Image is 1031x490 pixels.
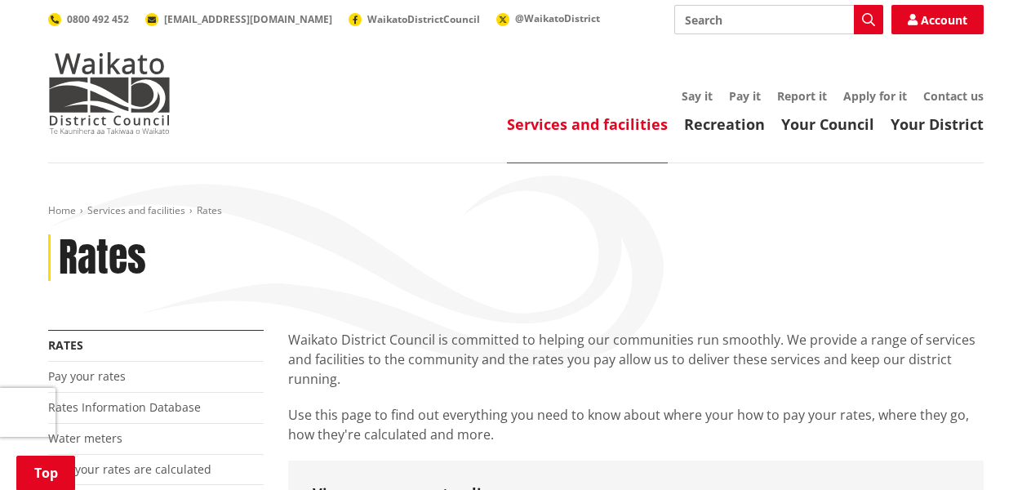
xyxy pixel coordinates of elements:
span: [EMAIL_ADDRESS][DOMAIN_NAME] [164,12,332,26]
span: @WaikatoDistrict [515,11,600,25]
a: Water meters [48,430,122,446]
a: How your rates are calculated [48,461,211,477]
a: Recreation [684,114,765,134]
a: Say it [682,88,713,104]
a: Services and facilities [87,203,185,217]
nav: breadcrumb [48,204,984,218]
a: Contact us [923,88,984,104]
a: Top [16,456,75,490]
a: Services and facilities [507,114,668,134]
a: 0800 492 452 [48,12,129,26]
a: Your District [891,114,984,134]
a: Account [891,5,984,34]
h1: Rates [59,234,146,282]
a: @WaikatoDistrict [496,11,600,25]
p: Waikato District Council is committed to helping our communities run smoothly. We provide a range... [288,330,984,389]
img: Waikato District Council - Te Kaunihera aa Takiwaa o Waikato [48,52,171,134]
a: Apply for it [843,88,907,104]
p: Use this page to find out everything you need to know about where your how to pay your rates, whe... [288,405,984,444]
span: 0800 492 452 [67,12,129,26]
a: Rates [48,337,83,353]
a: [EMAIL_ADDRESS][DOMAIN_NAME] [145,12,332,26]
a: Your Council [781,114,874,134]
input: Search input [674,5,883,34]
a: WaikatoDistrictCouncil [349,12,480,26]
span: Rates [197,203,222,217]
a: Pay your rates [48,368,126,384]
a: Pay it [729,88,761,104]
a: Rates Information Database [48,399,201,415]
span: WaikatoDistrictCouncil [367,12,480,26]
a: Home [48,203,76,217]
a: Report it [777,88,827,104]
